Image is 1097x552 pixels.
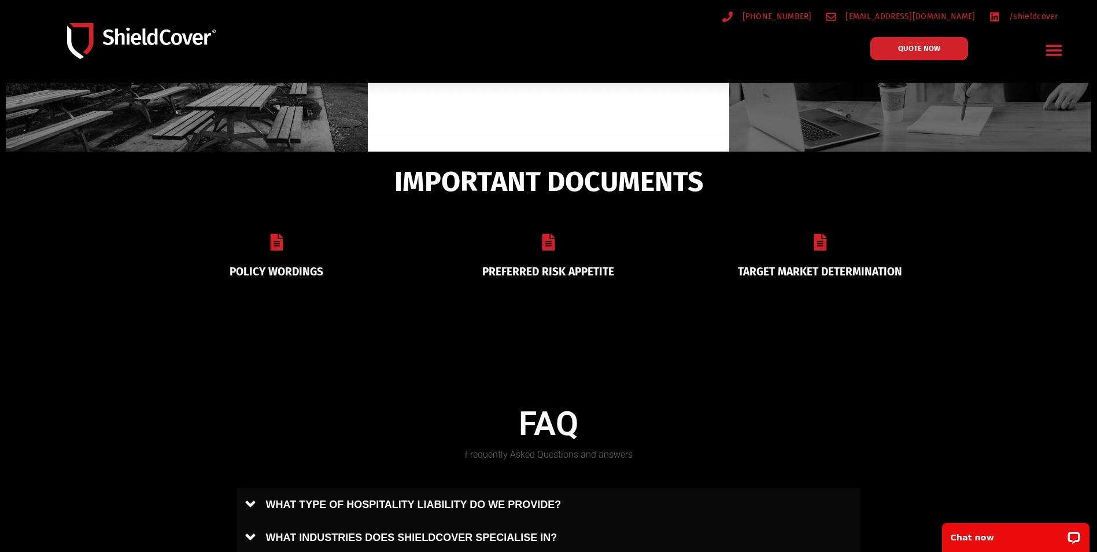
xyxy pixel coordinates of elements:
h4: FAQ [237,404,860,444]
span: IMPORTANT DOCUMENTS [394,171,703,193]
div: Menu Toggle [1040,36,1068,64]
span: [PHONE_NUMBER] [740,9,812,24]
span: /shieldcover [1006,9,1058,24]
span: QUOTE NOW [898,45,940,52]
a: TARGET MARKET DETERMINATION [738,265,902,278]
span: [EMAIL_ADDRESS][DOMAIN_NAME] [843,9,975,24]
a: [PHONE_NUMBER] [722,9,812,24]
a: POLICY WORDINGS [230,265,323,278]
iframe: LiveChat chat widget [935,516,1097,552]
a: /shieldcover [989,9,1058,24]
img: Shield-Cover-Underwriting-Australia-logo-full [67,23,216,60]
a: [EMAIL_ADDRESS][DOMAIN_NAME] [826,9,976,24]
h5: Frequently Asked Questions and answers [237,450,860,459]
a: QUOTE NOW [870,37,968,60]
a: WHAT TYPE OF HOSPITALITY LIABILITY DO WE PROVIDE? [237,488,860,521]
a: PREFERRED RISK APPETITE [482,265,614,278]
